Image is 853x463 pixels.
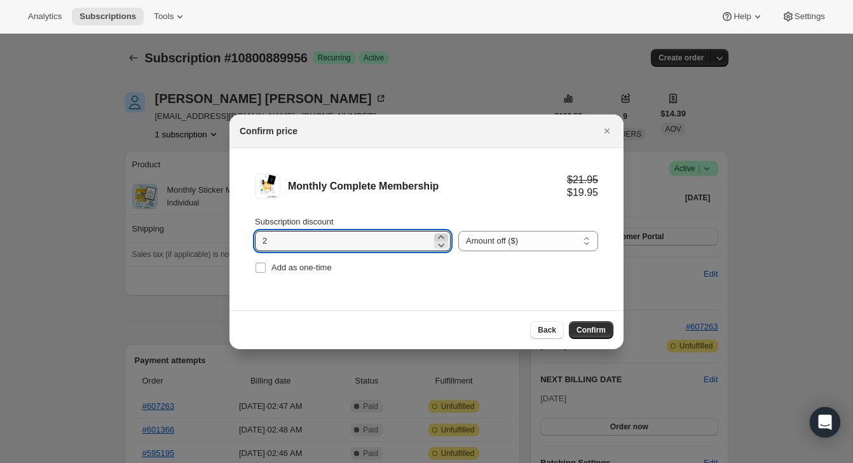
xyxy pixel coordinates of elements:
[154,11,174,22] span: Tools
[79,11,136,22] span: Subscriptions
[713,8,771,25] button: Help
[538,325,556,335] span: Back
[567,186,598,199] div: $19.95
[20,8,69,25] button: Analytics
[146,8,194,25] button: Tools
[271,263,332,272] span: Add as one-time
[569,321,613,339] button: Confirm
[774,8,833,25] button: Settings
[567,174,598,186] div: $21.95
[257,174,278,199] img: Monthly Complete Membership
[734,11,751,22] span: Help
[255,217,334,226] span: Subscription discount
[795,11,825,22] span: Settings
[240,125,297,137] h2: Confirm price
[598,122,616,140] button: Close
[288,180,567,193] div: Monthly Complete Membership
[72,8,144,25] button: Subscriptions
[28,11,62,22] span: Analytics
[577,325,606,335] span: Confirm
[530,321,564,339] button: Back
[810,407,840,438] div: Open Intercom Messenger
